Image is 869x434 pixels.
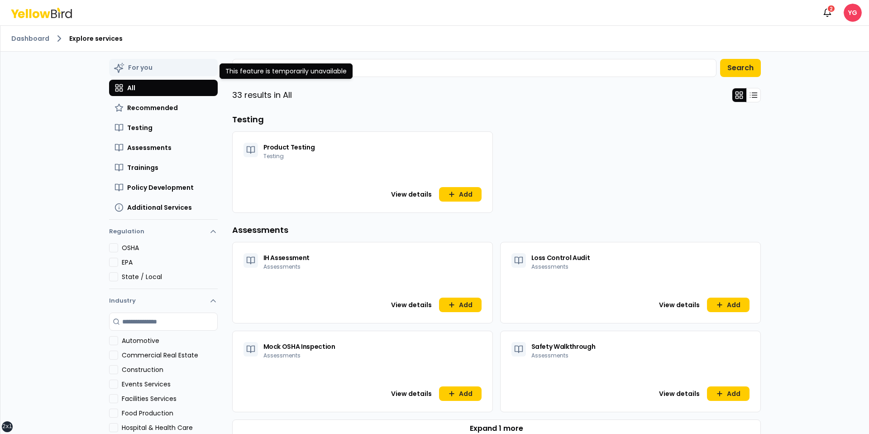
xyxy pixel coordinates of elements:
span: Product Testing [263,143,315,152]
p: 33 results in All [232,89,292,101]
div: 2xl [2,423,12,430]
button: Add [439,298,482,312]
span: Policy Development [127,183,194,192]
button: Add [707,386,750,401]
label: OSHA [122,243,218,252]
nav: breadcrumb [11,33,858,44]
label: Facilities Services [122,394,218,403]
div: Regulation [109,243,218,289]
span: IH Assessment [263,253,310,262]
button: Testing [109,120,218,136]
button: 2 [818,4,836,22]
span: Safety Walkthrough [531,342,596,351]
button: Add [439,386,482,401]
button: Additional Services [109,199,218,216]
label: Events Services [122,380,218,389]
span: Recommended [127,103,178,112]
button: Add [707,298,750,312]
button: View details [386,386,437,401]
button: View details [386,187,437,202]
span: Explore services [69,34,123,43]
span: Assessments [263,263,301,270]
span: All [127,83,135,92]
button: For you [109,59,218,76]
label: Food Production [122,409,218,418]
button: Search [720,59,761,77]
span: Trainings [127,163,158,172]
span: Assessments [263,352,301,359]
label: Construction [122,365,218,374]
h3: Assessments [232,224,761,236]
button: View details [654,386,705,401]
button: Assessments [109,140,218,156]
span: Loss Control Audit [531,253,590,262]
h3: Testing [232,113,761,126]
button: Recommended [109,100,218,116]
button: View details [386,298,437,312]
a: Dashboard [11,34,49,43]
label: Hospital & Health Care [122,423,218,432]
button: Policy Development [109,179,218,196]
label: EPA [122,258,218,267]
span: Testing [127,123,153,132]
span: Assessments [531,263,568,270]
button: Add [439,187,482,202]
label: State / Local [122,272,218,281]
span: Assessments [127,143,172,152]
div: This feature is temporarily unavailable [220,63,353,79]
div: 2 [827,5,836,13]
span: Mock OSHA Inspection [263,342,335,351]
span: Assessments [531,352,568,359]
button: Industry [109,289,218,313]
span: Additional Services [127,203,192,212]
span: YG [844,4,862,22]
button: Regulation [109,223,218,243]
button: View details [654,298,705,312]
label: Automotive [122,336,218,345]
span: Testing [263,152,284,160]
label: Commercial Real Estate [122,351,218,360]
button: All [109,80,218,96]
button: Trainings [109,159,218,176]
